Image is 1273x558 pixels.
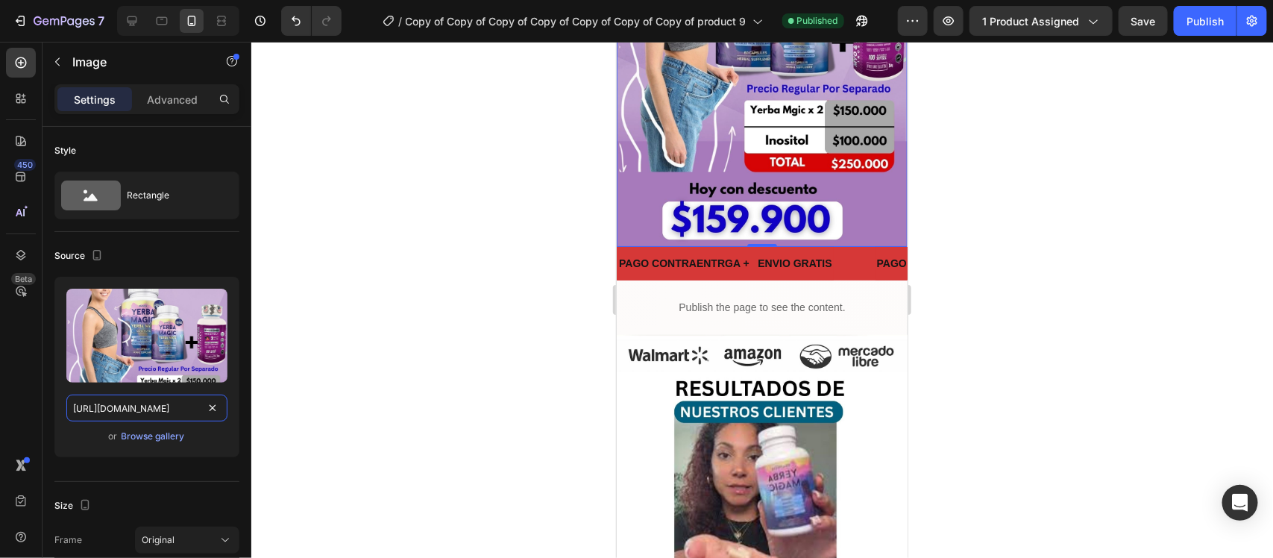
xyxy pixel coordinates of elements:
[127,178,218,213] div: Rectangle
[1119,6,1168,36] button: Save
[1186,13,1224,29] div: Publish
[122,430,185,443] div: Browse gallery
[14,159,36,171] div: 450
[260,213,474,231] p: PAGO CONTRAENTRGA + ENVIO GRATIS
[1222,485,1258,521] div: Open Intercom Messenger
[147,92,198,107] p: Advanced
[109,427,118,445] span: or
[797,14,838,28] span: Published
[7,258,283,274] p: Publish the page to see the content.
[54,533,82,547] label: Frame
[121,429,186,444] button: Browse gallery
[74,92,116,107] p: Settings
[617,42,908,558] iframe: Design area
[66,289,227,383] img: preview-image
[54,496,94,516] div: Size
[11,273,36,285] div: Beta
[1174,6,1236,36] button: Publish
[6,6,111,36] button: 7
[982,13,1079,29] span: 1 product assigned
[135,527,239,554] button: Original
[98,12,104,30] p: 7
[66,395,227,421] input: https://example.com/image.jpg
[54,246,106,266] div: Source
[1131,15,1156,28] span: Save
[72,53,199,71] p: Image
[406,13,746,29] span: Copy of Copy of Copy of Copy of Copy of Copy of Copy of product 9
[54,144,76,157] div: Style
[969,6,1113,36] button: 1 product assigned
[281,6,342,36] div: Undo/Redo
[142,533,175,547] span: Original
[399,13,403,29] span: /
